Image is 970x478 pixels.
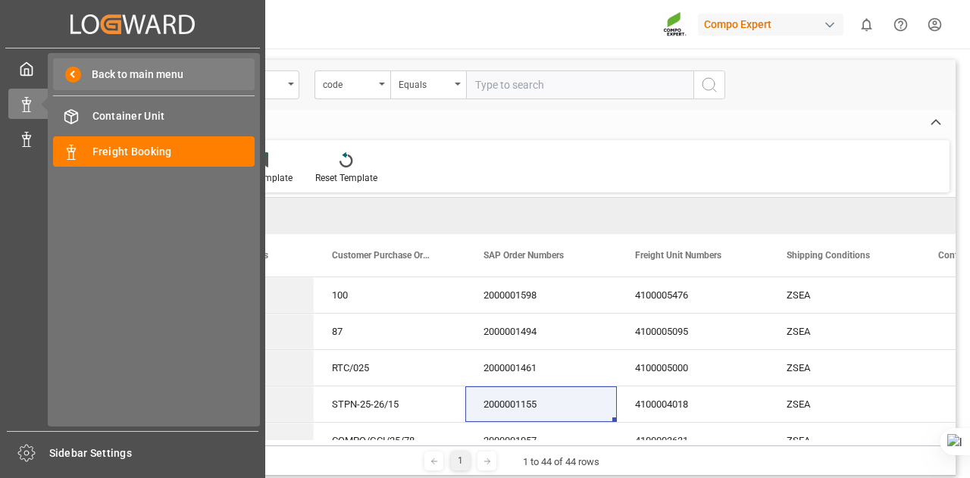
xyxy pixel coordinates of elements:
div: 4100005000 [617,350,768,386]
div: 2000001494 [465,314,617,349]
button: open menu [314,70,390,99]
img: Screenshot%202023-09-29%20at%2010.02.21.png_1712312052.png [663,11,687,38]
span: Shipping Conditions [787,250,870,261]
span: Sidebar Settings [49,445,259,461]
div: ZSEA [768,314,920,349]
div: 4100005476 [617,277,768,313]
div: 100 [314,277,465,313]
div: 2000001057 [465,423,617,458]
button: Help Center [884,8,918,42]
a: Freight Booking [53,136,255,166]
button: open menu [390,70,466,99]
span: SAP Order Numbers [483,250,564,261]
span: Customer Purchase Order Numbers [332,250,433,261]
div: Compo Expert [698,14,843,36]
span: Freight Booking [92,144,255,160]
button: search button [693,70,725,99]
div: RTC/025 [314,350,465,386]
div: code [323,74,374,92]
div: 2000001461 [465,350,617,386]
div: 2000001598 [465,277,617,313]
div: ZSEA [768,350,920,386]
div: STPN-25-26/15 [314,386,465,422]
div: 4100004018 [617,386,768,422]
div: ZSEA [768,277,920,313]
span: Container Unit [92,108,255,124]
a: Customer View [8,124,257,154]
input: Type to search [466,70,693,99]
div: Reset Template [315,171,377,185]
div: 1 [451,451,470,470]
span: Back to main menu [81,67,183,83]
div: 4100005095 [617,314,768,349]
div: Equals [399,74,450,92]
div: ZSEA [768,386,920,422]
span: Freight Unit Numbers [635,250,721,261]
div: 1 to 44 of 44 rows [523,455,599,470]
div: 2000001155 [465,386,617,422]
div: 87 [314,314,465,349]
a: Container Unit [53,102,255,131]
div: 4100003631 [617,423,768,458]
button: show 0 new notifications [850,8,884,42]
button: Compo Expert [698,10,850,39]
a: My Cockpit [8,54,257,83]
div: ZSEA [768,423,920,458]
div: COMPO/GCI/25/78 [314,423,465,458]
